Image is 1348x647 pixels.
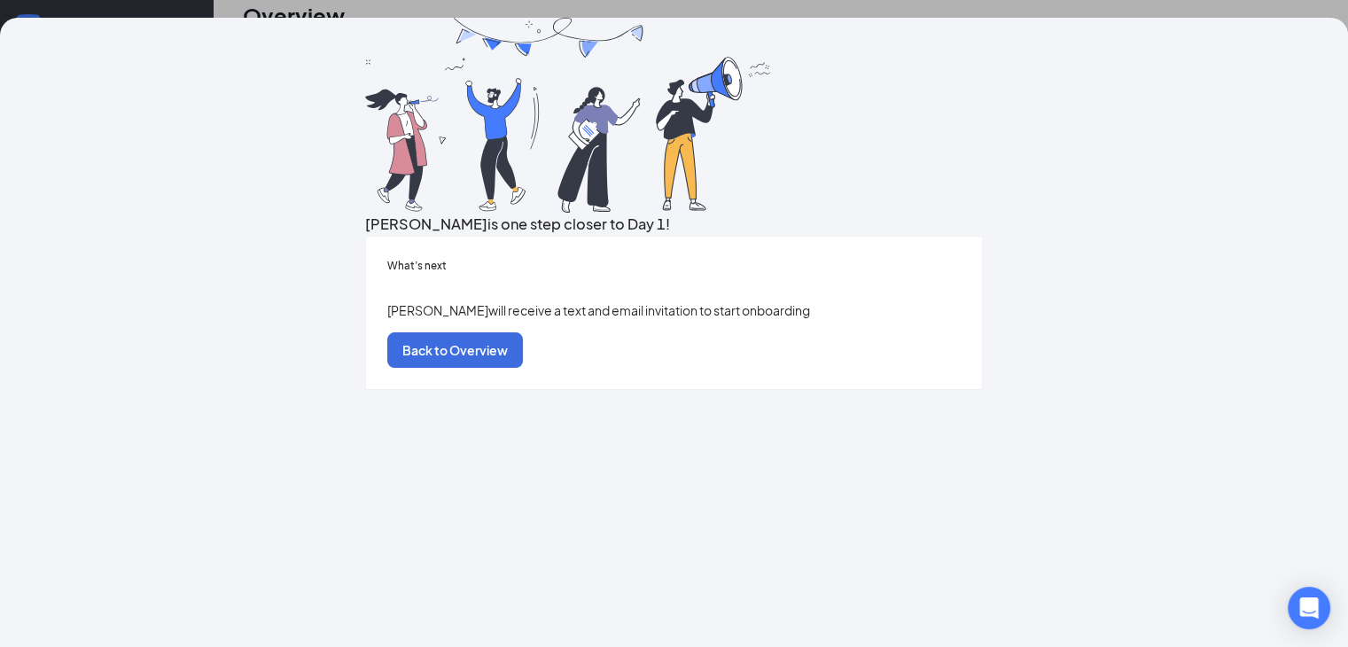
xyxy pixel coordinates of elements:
h5: What’s next [387,258,961,274]
p: [PERSON_NAME] will receive a text and email invitation to start onboarding [387,300,961,320]
div: Open Intercom Messenger [1288,587,1330,629]
button: Back to Overview [387,332,523,368]
img: you are all set [365,18,773,213]
h3: [PERSON_NAME] is one step closer to Day 1! [365,213,983,236]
